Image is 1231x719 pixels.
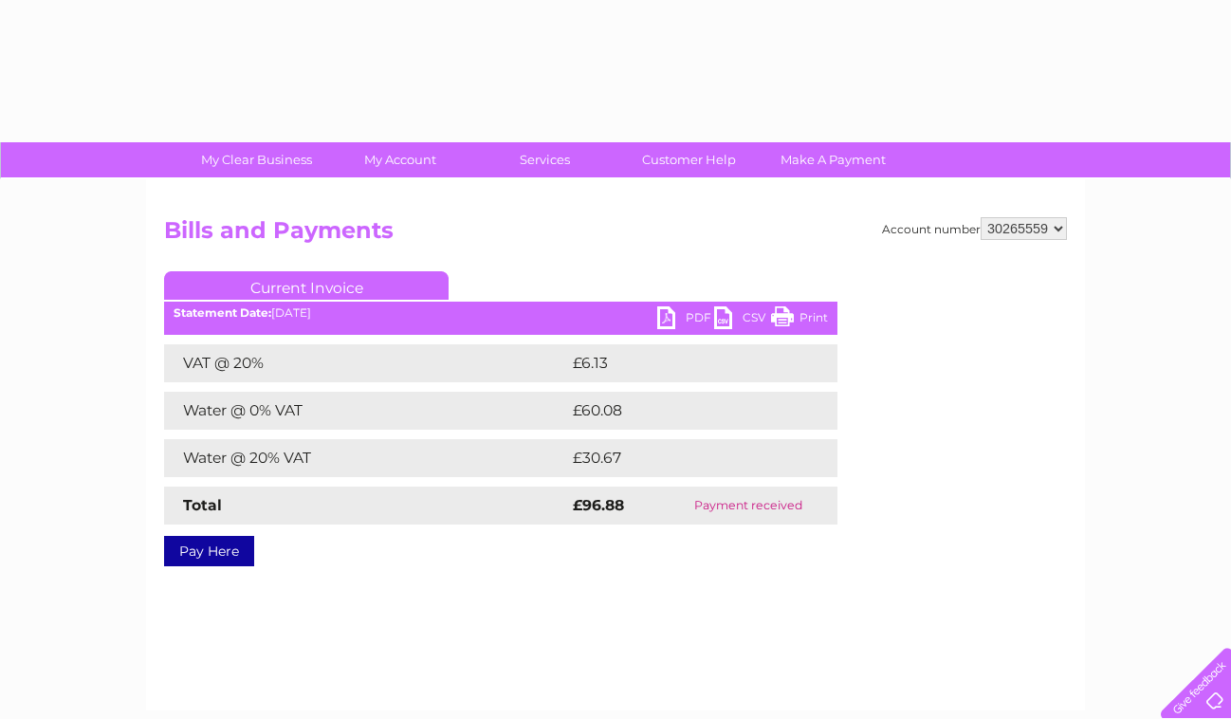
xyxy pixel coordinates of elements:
[573,496,624,514] strong: £96.88
[164,392,568,430] td: Water @ 0% VAT
[322,142,479,177] a: My Account
[174,305,271,320] b: Statement Date:
[771,306,828,334] a: Print
[164,271,449,300] a: Current Invoice
[755,142,911,177] a: Make A Payment
[714,306,771,334] a: CSV
[164,439,568,477] td: Water @ 20% VAT
[178,142,335,177] a: My Clear Business
[467,142,623,177] a: Services
[568,439,799,477] td: £30.67
[183,496,222,514] strong: Total
[164,306,837,320] div: [DATE]
[657,306,714,334] a: PDF
[164,217,1067,253] h2: Bills and Payments
[568,344,790,382] td: £6.13
[164,536,254,566] a: Pay Here
[882,217,1067,240] div: Account number
[164,344,568,382] td: VAT @ 20%
[568,392,800,430] td: £60.08
[611,142,767,177] a: Customer Help
[660,487,837,525] td: Payment received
